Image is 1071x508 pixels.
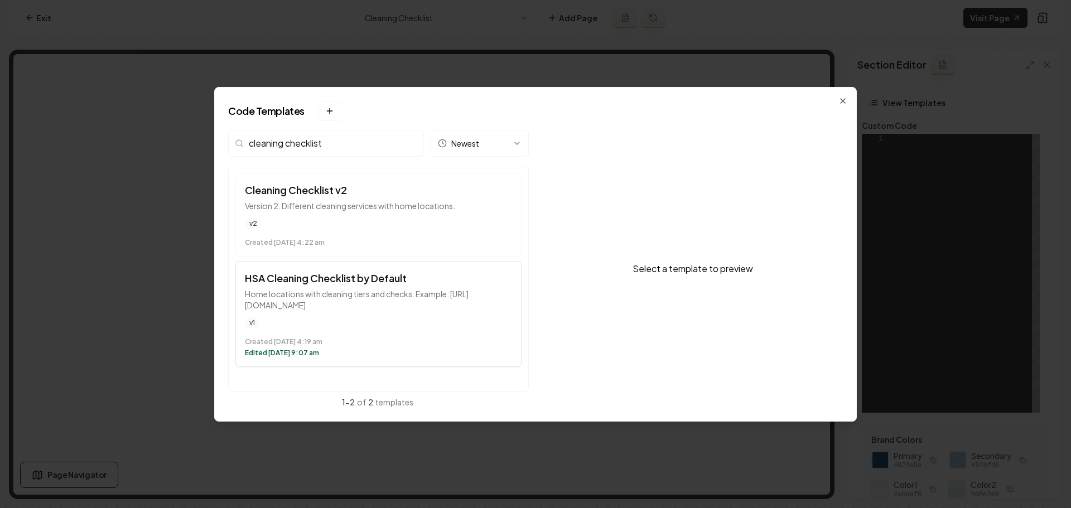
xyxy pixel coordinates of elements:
span: v2 [245,218,262,229]
time: Created [DATE] 4:19 am [245,337,512,346]
button: HSA Cleaning Checklist by DefaultHome locations with cleaning tiers and checks. Example: [URL][DO... [235,261,522,367]
h2: Code Templates [228,101,843,121]
div: Select a template to preview [542,130,843,408]
span: of [357,397,366,407]
h3: HSA Cleaning Checklist by Default [245,270,512,286]
time: Created [DATE] 4:22 am [245,238,512,247]
h3: Cleaning Checklist v2 [245,182,512,198]
button: Cleaning Checklist v2Version 2. Different cleaning services with home locations.v2Created [DATE] ... [235,173,522,257]
span: templates [375,397,413,407]
span: 1 - 2 [342,397,355,407]
time: Edited [DATE] 9:07 am [245,349,512,357]
span: v1 [245,317,259,328]
p: Home locations with cleaning tiers and checks. Example: [URL][DOMAIN_NAME] [245,288,512,311]
span: 2 [368,397,373,407]
p: Version 2. Different cleaning services with home locations. [245,200,512,211]
input: Search templates... [228,130,424,157]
